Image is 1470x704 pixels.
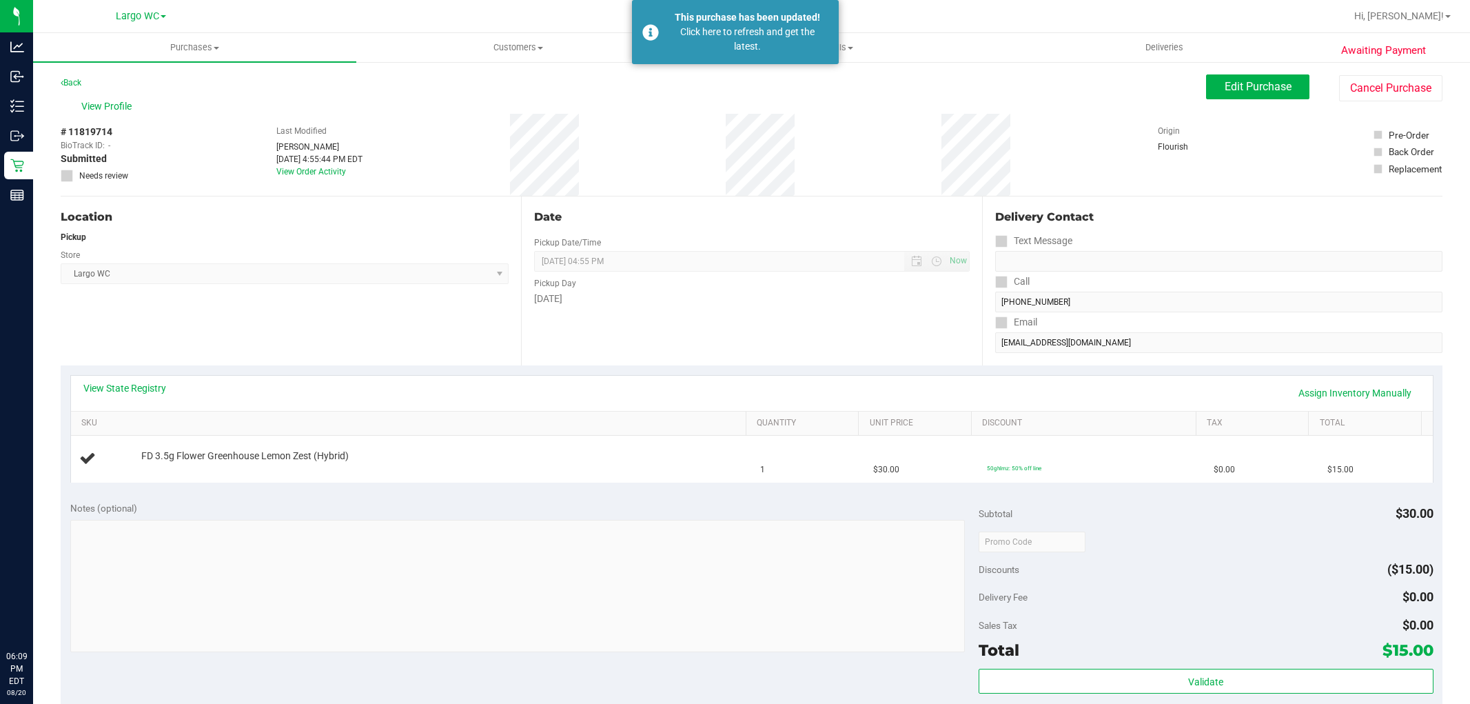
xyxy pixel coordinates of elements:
[6,687,27,698] p: 08/20
[534,209,969,225] div: Date
[680,41,1002,54] span: Tills
[61,152,107,166] span: Submitted
[83,381,166,395] a: View State Registry
[61,125,112,139] span: # 11819714
[141,450,349,463] span: FD 3.5g Flower Greenhouse Lemon Zest (Hybrid)
[276,167,346,177] a: View Order Activity
[1396,506,1433,521] span: $30.00
[276,141,363,153] div: [PERSON_NAME]
[276,153,363,165] div: [DATE] 4:55:44 PM EDT
[870,418,966,429] a: Unit Price
[1327,463,1354,476] span: $15.00
[1225,80,1292,93] span: Edit Purchase
[10,129,24,143] inline-svg: Outbound
[10,70,24,83] inline-svg: Inbound
[1339,75,1442,101] button: Cancel Purchase
[979,641,1019,660] span: Total
[276,125,327,137] label: Last Modified
[995,209,1442,225] div: Delivery Contact
[979,508,1012,519] span: Subtotal
[1387,562,1433,576] span: ($15.00)
[1402,590,1433,604] span: $0.00
[108,139,110,152] span: -
[1389,145,1434,159] div: Back Order
[33,33,356,62] a: Purchases
[680,33,1003,62] a: Tills
[61,249,80,261] label: Store
[10,99,24,113] inline-svg: Inventory
[979,669,1433,694] button: Validate
[534,277,576,290] label: Pickup Day
[1214,463,1235,476] span: $0.00
[61,78,81,88] a: Back
[1382,641,1433,660] span: $15.00
[1341,43,1426,59] span: Awaiting Payment
[6,650,27,687] p: 06:09 PM EDT
[33,41,356,54] span: Purchases
[666,25,828,54] div: Click here to refresh and get the latest.
[757,418,853,429] a: Quantity
[873,463,899,476] span: $30.00
[995,231,1072,251] label: Text Message
[979,532,1085,552] input: Promo Code
[356,33,680,62] a: Customers
[1354,10,1444,21] span: Hi, [PERSON_NAME]!
[534,292,969,306] div: [DATE]
[1158,125,1180,137] label: Origin
[10,159,24,172] inline-svg: Retail
[1127,41,1202,54] span: Deliveries
[70,503,137,514] span: Notes (optional)
[1389,128,1429,142] div: Pre-Order
[116,10,159,22] span: Largo WC
[995,292,1442,312] input: Format: (999) 999-9999
[1320,418,1416,429] a: Total
[979,592,1028,603] span: Delivery Fee
[81,418,741,429] a: SKU
[982,418,1191,429] a: Discount
[995,312,1037,332] label: Email
[10,40,24,54] inline-svg: Analytics
[1158,141,1227,153] div: Flourish
[61,209,509,225] div: Location
[534,237,601,249] label: Pickup Date/Time
[987,465,1041,472] span: 50ghlmz: 50% off line
[979,620,1017,631] span: Sales Tax
[1207,418,1303,429] a: Tax
[1188,676,1223,687] span: Validate
[979,557,1019,582] span: Discounts
[1402,618,1433,632] span: $0.00
[81,99,136,114] span: View Profile
[79,170,128,182] span: Needs review
[760,463,765,476] span: 1
[357,41,679,54] span: Customers
[10,188,24,202] inline-svg: Reports
[1389,162,1442,176] div: Replacement
[995,272,1030,292] label: Call
[1206,74,1309,99] button: Edit Purchase
[14,594,55,635] iframe: Resource center
[61,139,105,152] span: BioTrack ID:
[61,232,86,242] strong: Pickup
[666,10,828,25] div: This purchase has been updated!
[1289,381,1420,405] a: Assign Inventory Manually
[1003,33,1326,62] a: Deliveries
[995,251,1442,272] input: Format: (999) 999-9999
